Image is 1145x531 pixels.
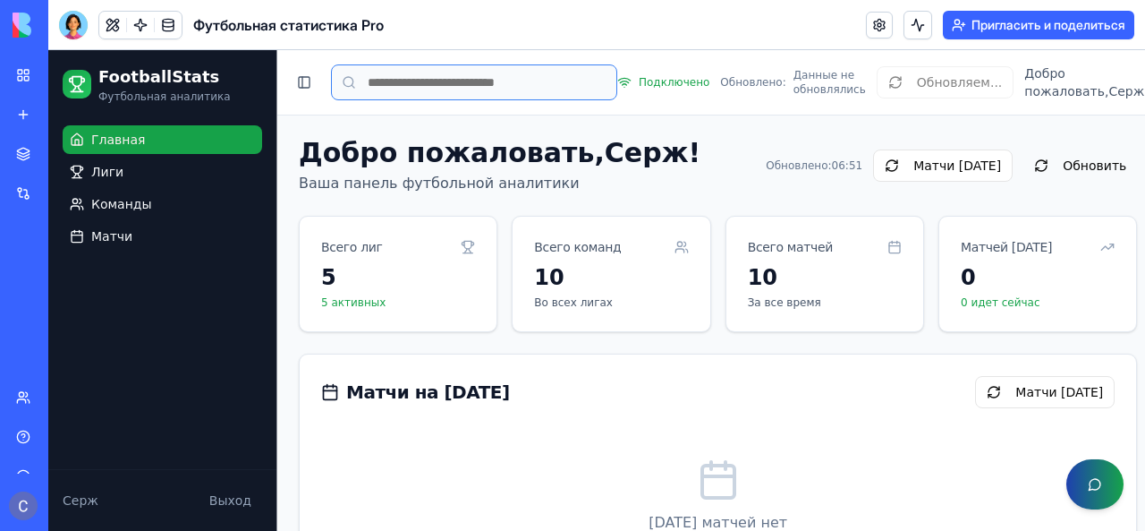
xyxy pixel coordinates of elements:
div: Матчей [DATE] [912,188,1004,206]
div: Всего лиг [273,188,335,206]
p: Во всех лигах [486,245,640,260]
button: Матчи [DATE] [927,326,1066,358]
div: 5 [273,213,427,242]
img: ACg8ocIhqFtleN_Df4POnTsc2XUv8kc7B0_-LAUiOHlzjhV9_oyiWw=s96-c [9,492,38,520]
p: [DATE] матчей нет [273,462,1066,484]
span: Команды [43,145,104,163]
a: Команды [14,140,214,168]
div: 10 [700,213,853,242]
button: Выход [150,434,214,467]
p: Ваша панель футбольной аналитики [250,123,652,144]
p: 5 активных [273,245,427,260]
button: Матчи [DATE] [825,99,964,132]
div: Матчи на [DATE] [273,330,462,355]
font: Футбольная статистика Pro [193,16,384,34]
div: 0 [912,213,1066,242]
span: Лиги [43,113,75,131]
font: Пригласить и поделиться [971,17,1125,32]
a: Матчи [14,172,214,201]
div: Всего матчей [700,188,785,206]
p: 0 идет сейчас [912,245,1066,260]
div: Всего команд [486,188,572,206]
img: логотип [13,13,123,38]
p: Футбольная аналитика [50,39,182,54]
div: Серж [14,441,50,459]
div: Обновлено: 06:51 [717,108,814,123]
span: Главная [43,81,97,98]
p: За все время [700,245,853,260]
div: Добро пожаловать, Серж [976,14,1096,50]
span: Матчи [43,177,84,195]
a: Главная [14,75,214,104]
div: 10 [486,213,640,242]
h2: FootballStats [50,14,182,39]
span: Обновлено: [672,25,737,39]
h1: Добро пожаловать, Серж ! [250,87,652,119]
button: Обновить [975,99,1089,132]
a: Лиги [14,107,214,136]
span: Подключено [590,25,661,39]
button: Пригласить и поделиться [943,11,1134,39]
span: Данные не обновлялись [745,18,818,47]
